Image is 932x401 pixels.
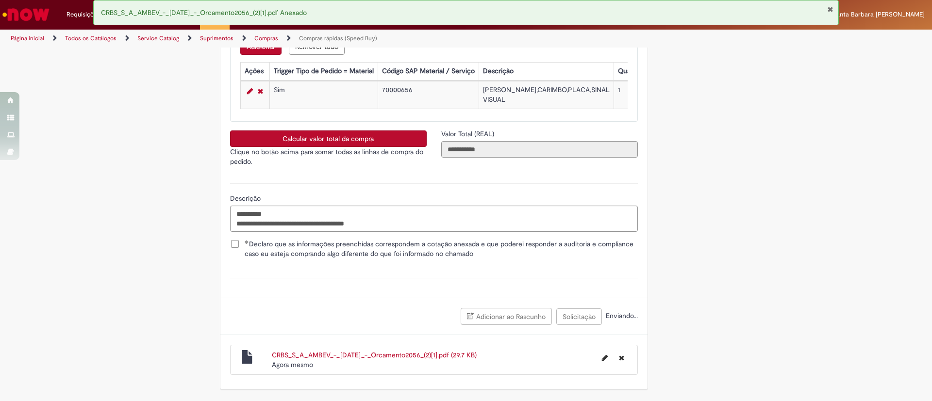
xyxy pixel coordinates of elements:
button: Calcular valor total da compra [230,130,427,147]
span: Declaro que as informações preenchidas correspondem a cotação anexada e que poderei responder a a... [245,239,638,258]
input: Valor Total (REAL) [441,141,638,158]
img: ServiceNow [1,5,51,24]
ul: Trilhas de página [7,30,614,48]
td: Sim [269,81,378,109]
th: Código SAP Material / Serviço [378,63,479,80]
a: Remover linha 1 [255,85,266,97]
span: Obrigatório Preenchido [245,240,249,244]
a: Editar Linha 1 [245,85,255,97]
span: Jaqueline Santa Barbara [PERSON_NAME] [803,10,925,18]
a: Compras [254,34,278,42]
span: Somente leitura - Valor Total (REAL) [441,129,496,138]
a: Página inicial [11,34,44,42]
span: CRBS_S_A_AMBEV_-_[DATE]_-_Orcamento2056_(2)[1].pdf Anexado [101,8,307,17]
a: Service Catalog [137,34,179,42]
p: Clique no botão acima para somar todas as linhas de compra do pedido. [230,147,427,166]
a: Compras rápidas (Speed Buy) [299,34,377,42]
a: Todos os Catálogos [65,34,116,42]
span: Requisições [67,10,100,19]
a: Suprimentos [200,34,233,42]
button: Excluir CRBS_S_A_AMBEV_-_30-09-2025_-_Orcamento2056_(2)[1].pdf [613,350,630,366]
button: Fechar Notificação [827,5,833,13]
th: Ações [240,63,269,80]
span: Descrição [230,194,263,203]
th: Trigger Tipo de Pedido = Material [269,63,378,80]
th: Quantidade [614,63,657,80]
span: Enviando... [604,311,638,320]
time: 01/10/2025 15:45:33 [272,360,313,369]
span: Agora mesmo [272,360,313,369]
textarea: Descrição [230,206,638,232]
td: 70000656 [378,81,479,109]
a: CRBS_S_A_AMBEV_-_[DATE]_-_Orcamento2056_(2)[1].pdf (29.7 KB) [272,351,477,359]
label: Somente leitura - Valor Total (REAL) [441,129,496,139]
button: Editar nome de arquivo CRBS_S_A_AMBEV_-_30-09-2025_-_Orcamento2056_(2)[1].pdf [596,350,614,366]
td: [PERSON_NAME],CARIMBO,PLACA,SINAL VISUAL [479,81,614,109]
th: Descrição [479,63,614,80]
td: 1 [614,81,657,109]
